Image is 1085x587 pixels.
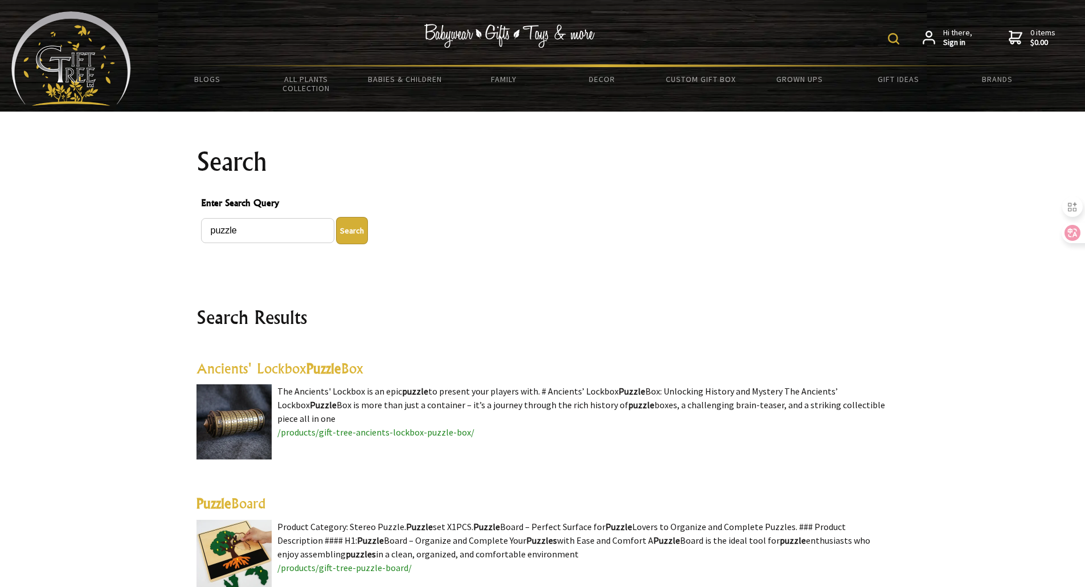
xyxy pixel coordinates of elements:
highlight: Puzzle [619,385,645,397]
highlight: puzzle [780,535,806,546]
strong: Sign in [943,38,972,48]
a: 0 items$0.00 [1009,28,1055,48]
a: /products/gift-tree-puzzle-board/ [277,562,412,573]
a: Family [454,67,552,91]
highlight: Puzzle [406,521,433,532]
a: PuzzleBoard [196,495,265,512]
highlight: puzzle [628,399,654,411]
highlight: Puzzle [357,535,384,546]
span: Hi there, [943,28,972,48]
highlight: Puzzle [310,399,337,411]
a: Hi there,Sign in [923,28,972,48]
a: All Plants Collection [257,67,355,100]
highlight: Puzzle [196,495,231,512]
span: 0 items [1030,27,1055,48]
highlight: puzzle [402,385,428,397]
img: Babywear - Gifts - Toys & more [424,24,595,48]
a: Brands [948,67,1046,91]
h1: Search [196,148,889,175]
img: Babyware - Gifts - Toys and more... [11,11,131,106]
highlight: Puzzle [306,360,341,377]
a: Grown Ups [750,67,849,91]
highlight: Puzzle [653,535,680,546]
highlight: Puzzle [605,521,632,532]
a: /products/gift-tree-ancients-lockbox-puzzle-box/ [277,426,474,438]
img: product search [888,33,899,44]
highlight: Puzzles [526,535,557,546]
button: Enter Search Query [336,217,368,244]
strong: $0.00 [1030,38,1055,48]
span: Enter Search Query [201,196,885,212]
a: Babies & Children [355,67,454,91]
img: Ancients' Lockbox Puzzle Box [196,384,272,459]
a: BLOGS [158,67,257,91]
input: Enter Search Query [201,218,334,243]
highlight: puzzles [346,548,376,560]
a: Custom Gift Box [652,67,750,91]
a: Decor [553,67,652,91]
h2: Search Results [196,303,889,331]
a: Ancients' LockboxPuzzleBox [196,360,363,377]
a: Gift Ideas [849,67,948,91]
highlight: Puzzle [473,521,500,532]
